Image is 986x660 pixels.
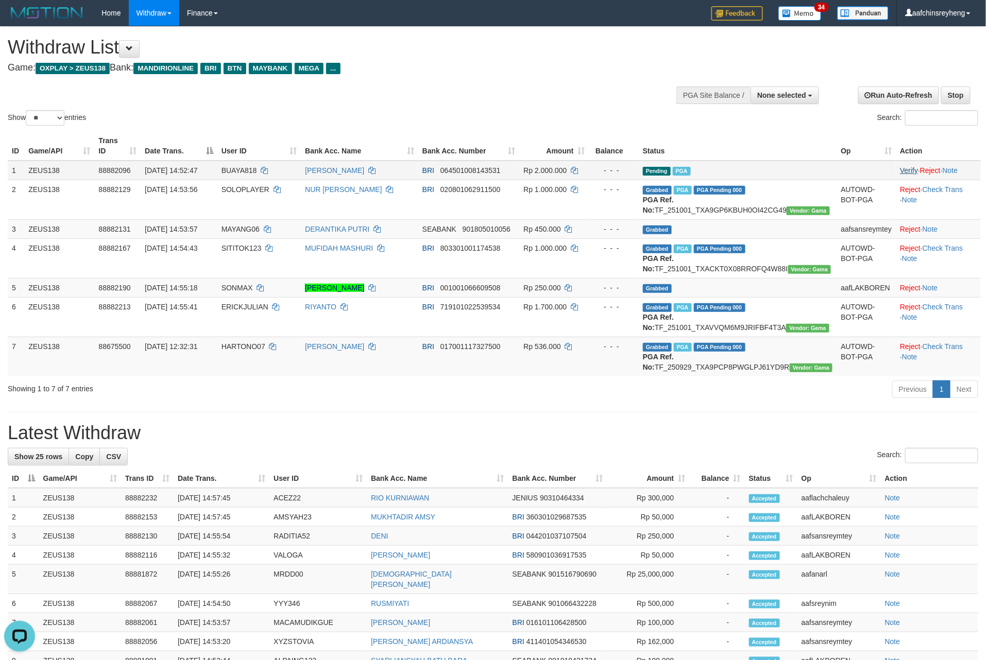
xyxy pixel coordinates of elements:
div: Showing 1 to 7 of 7 entries [8,379,403,394]
span: [DATE] 14:54:43 [145,244,197,252]
span: Marked by aafanarl [673,167,691,176]
td: MACAMUDIKGUE [269,613,367,632]
a: Reject [900,342,921,351]
td: 88882130 [121,527,174,546]
span: Copy 719101022539534 to clipboard [440,303,501,311]
span: Marked by aafanarl [674,303,692,312]
td: Rp 100,000 [607,613,689,632]
td: YYY346 [269,594,367,613]
th: Op: activate to sort column ascending [797,469,881,488]
a: [PERSON_NAME] [305,342,364,351]
td: 1 [8,161,24,180]
th: Amount: activate to sort column ascending [519,131,589,161]
a: NUR [PERSON_NAME] [305,185,382,194]
th: User ID: activate to sort column ascending [269,469,367,488]
span: BRI [513,532,524,540]
span: Accepted [749,513,780,522]
div: - - - [593,302,635,312]
td: ZEUS138 [39,527,122,546]
th: Bank Acc. Number: activate to sort column ascending [418,131,520,161]
td: TF_251001_TXAVVQM6M9JRIFBF4T3A [639,297,837,337]
td: 88882067 [121,594,174,613]
span: Copy 020801062911500 to clipboard [440,185,501,194]
span: [DATE] 14:55:18 [145,284,197,292]
a: Note [885,532,900,540]
a: [PERSON_NAME] [371,618,430,627]
span: Show 25 rows [14,453,62,461]
span: Marked by aafanarl [674,245,692,253]
td: 3 [8,219,24,238]
span: Vendor URL: https://trx31.1velocity.biz [788,265,831,274]
td: AUTOWD-BOT-PGA [837,297,896,337]
th: Balance: activate to sort column ascending [689,469,744,488]
a: Note [885,494,900,502]
td: 88882232 [121,488,174,508]
td: · · [896,238,981,278]
span: Grabbed [643,303,672,312]
td: TF_251001_TXACKT0X08RROFQ4W88I [639,238,837,278]
span: SEABANK [422,225,456,233]
span: 88882129 [98,185,130,194]
td: 5 [8,278,24,297]
td: aaflachchaleuy [797,488,881,508]
a: Reject [900,284,921,292]
span: None selected [757,91,806,99]
td: - [689,632,744,651]
a: Note [885,599,900,607]
a: Note [885,551,900,559]
td: [DATE] 14:53:57 [174,613,269,632]
a: Note [885,637,900,646]
td: [DATE] 14:55:26 [174,565,269,594]
td: 88882056 [121,632,174,651]
span: 88675500 [98,342,130,351]
td: - [689,594,744,613]
td: 88882153 [121,508,174,527]
td: TF_250929_TXA9PCP8PWGLPJ61YD9R [639,337,837,376]
span: Marked by aaftrukkakada [674,343,692,352]
td: aafanarl [797,565,881,594]
span: MEGA [295,63,324,74]
td: aafsansreymtey [837,219,896,238]
td: aafLAKBOREN [797,508,881,527]
td: - [689,565,744,594]
span: Copy 901516790690 to clipboard [549,570,597,578]
div: - - - [593,243,635,253]
span: BRI [513,551,524,559]
span: Copy 360301029687535 to clipboard [526,513,587,521]
a: [PERSON_NAME] [305,284,364,292]
a: DENI [371,532,388,540]
td: ZEUS138 [24,219,94,238]
span: BUAYA818 [222,166,257,175]
a: 1 [933,380,950,398]
a: Note [943,166,958,175]
th: Bank Acc. Name: activate to sort column ascending [367,469,508,488]
th: Game/API: activate to sort column ascending [24,131,94,161]
a: Reject [900,303,921,311]
span: Copy [75,453,93,461]
a: Check Trans [923,185,963,194]
td: 4 [8,546,39,565]
td: ZEUS138 [24,337,94,376]
td: RADITIA52 [269,527,367,546]
td: 4 [8,238,24,278]
td: 6 [8,297,24,337]
a: Show 25 rows [8,448,69,465]
span: OXPLAY > ZEUS138 [36,63,110,74]
td: - [689,488,744,508]
a: Note [923,225,938,233]
td: ZEUS138 [39,613,122,632]
a: Note [885,570,900,578]
a: Stop [941,86,971,104]
td: aafsansreymtey [797,527,881,546]
span: Copy 803301001174538 to clipboard [440,244,501,252]
a: Check Trans [923,303,963,311]
img: Feedback.jpg [711,6,763,21]
span: SITITOK123 [222,244,262,252]
td: [DATE] 14:54:50 [174,594,269,613]
td: · · [896,180,981,219]
td: TF_251001_TXA9GP6KBUH0OI42CG49 [639,180,837,219]
th: Op: activate to sort column ascending [837,131,896,161]
img: Button%20Memo.svg [778,6,822,21]
td: [DATE] 14:57:45 [174,488,269,508]
td: 2 [8,508,39,527]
